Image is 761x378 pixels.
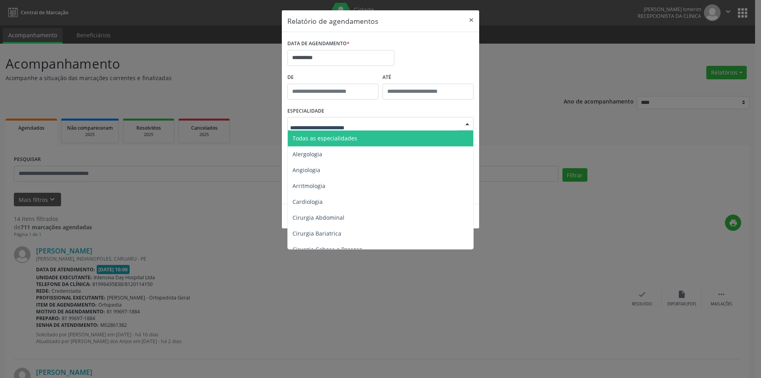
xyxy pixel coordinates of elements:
[463,10,479,30] button: Close
[287,16,378,26] h5: Relatório de agendamentos
[293,150,322,158] span: Alergologia
[287,105,324,117] label: ESPECIALIDADE
[293,198,323,205] span: Cardiologia
[293,166,320,174] span: Angiologia
[293,230,341,237] span: Cirurgia Bariatrica
[293,182,325,190] span: Arritmologia
[382,71,474,84] label: ATÉ
[293,134,357,142] span: Todas as especialidades
[293,214,344,221] span: Cirurgia Abdominal
[287,38,350,50] label: DATA DE AGENDAMENTO
[293,246,362,253] span: Cirurgia Cabeça e Pescoço
[287,71,379,84] label: De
